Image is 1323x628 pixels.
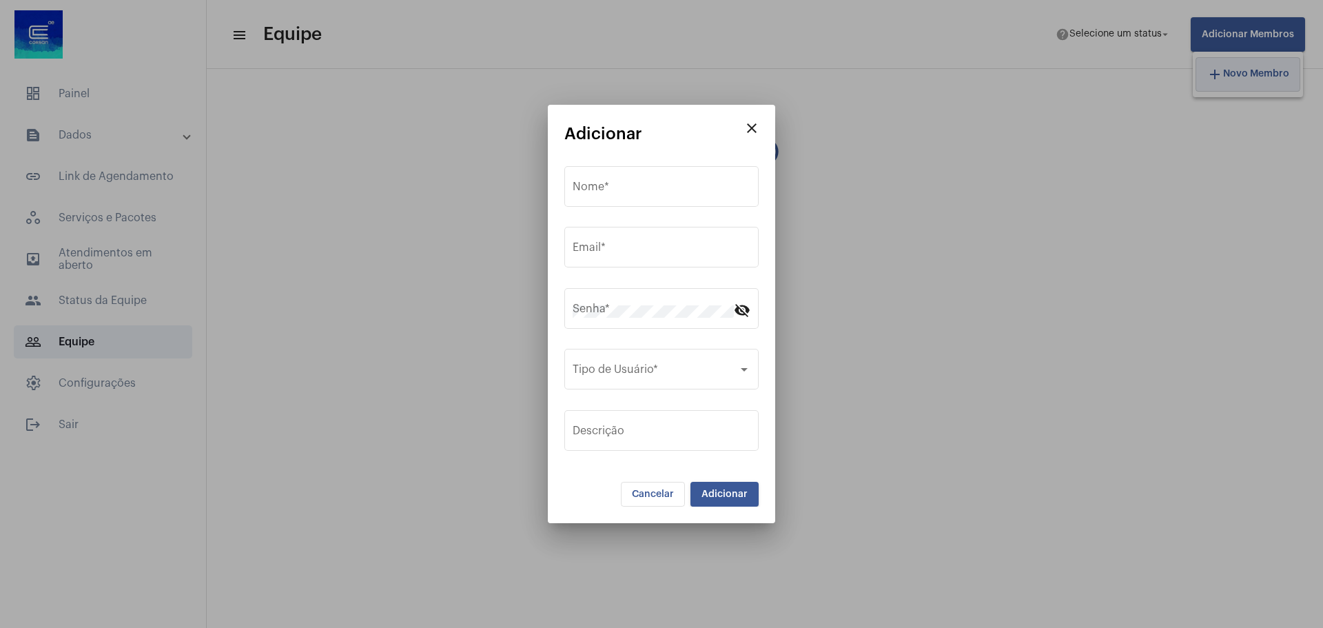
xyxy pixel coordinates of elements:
[701,489,748,499] span: Adicionar
[621,482,685,507] button: Cancelar
[573,427,750,440] input: Descrição(opcional)
[743,120,760,136] mat-icon: close
[632,489,674,499] span: Cancelar
[564,125,738,143] mat-card-title: Adicionar
[734,301,750,318] mat-icon: visibility_off
[573,183,750,196] input: Nome
[573,244,750,256] input: Email
[690,482,759,507] button: Adicionar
